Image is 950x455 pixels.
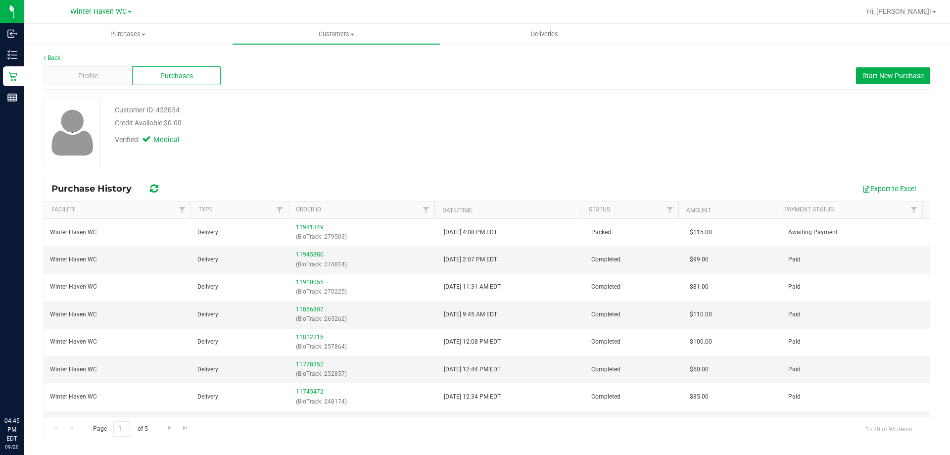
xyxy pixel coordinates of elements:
button: Start New Purchase [856,67,930,84]
a: Customers [232,24,440,45]
inline-svg: Retail [7,71,17,81]
p: 09/20 [4,443,19,451]
span: Start New Purchase [862,72,924,80]
span: [DATE] 12:34 PM EDT [444,392,501,402]
span: Winter Haven WC [70,7,127,16]
span: [DATE] 12:44 PM EDT [444,365,501,374]
a: Filter [272,202,288,218]
iframe: Resource center [10,376,40,405]
div: Customer ID: 452054 [115,105,180,115]
span: Paid [788,282,801,292]
a: Order ID [296,206,321,213]
span: Winter Haven WC [50,365,97,374]
span: Customers [233,30,440,39]
div: Credit Available: [115,118,551,128]
a: Filter [174,202,190,218]
a: Purchases [24,24,232,45]
span: Winter Haven WC [50,282,97,292]
span: [DATE] 4:08 PM EDT [444,228,497,237]
a: 11945880 [296,251,324,258]
span: Delivery [197,365,218,374]
a: Payment Status [784,206,834,213]
span: Winter Haven WC [50,255,97,264]
div: Verified: [115,135,193,146]
span: Delivery [197,282,218,292]
span: $99.00 [690,255,709,264]
a: 11812216 [296,334,324,341]
a: 11981349 [296,224,324,231]
a: Status [589,206,610,213]
a: 11745472 [296,388,324,395]
span: Delivery [197,255,218,264]
span: Hi, [PERSON_NAME]! [867,7,931,15]
p: (BioTrack: 252857) [296,369,431,379]
span: Awaiting Payment [788,228,838,237]
span: Paid [788,255,801,264]
span: Paid [788,337,801,347]
span: Completed [591,337,620,347]
span: [DATE] 2:07 PM EDT [444,255,497,264]
span: Winter Haven WC [50,392,97,402]
p: (BioTrack: 257864) [296,342,431,352]
span: Delivery [197,337,218,347]
p: (BioTrack: 270225) [296,287,431,297]
a: Back [44,54,60,61]
span: Purchase History [51,183,142,194]
p: 04:45 PM EDT [4,416,19,443]
a: Amount [686,207,711,214]
span: $60.00 [690,365,709,374]
span: $81.00 [690,282,709,292]
span: $85.00 [690,392,709,402]
span: Winter Haven WC [50,310,97,319]
a: 11690910 [296,416,324,423]
p: (BioTrack: 265262) [296,314,431,324]
span: Page of 5 [85,421,156,437]
span: Delivery [197,228,218,237]
span: 1 - 20 of 95 items [857,421,920,436]
span: Winter Haven WC [50,228,97,237]
a: Deliveries [440,24,649,45]
span: [DATE] 9:45 AM EDT [444,310,497,319]
span: Paid [788,365,801,374]
span: Paid [788,310,801,319]
img: user-icon.png [47,107,98,158]
a: Facility [51,206,75,213]
a: Filter [418,202,434,218]
a: 11866807 [296,306,324,313]
span: Completed [591,282,620,292]
span: Medical [153,135,193,146]
a: Filter [662,202,678,218]
span: Completed [591,365,620,374]
inline-svg: Inventory [7,50,17,60]
inline-svg: Reports [7,93,17,102]
span: Completed [591,255,620,264]
span: [DATE] 11:31 AM EDT [444,282,501,292]
span: $0.00 [164,119,182,127]
span: Packed [591,228,611,237]
input: 1 [113,421,131,437]
span: Completed [591,310,620,319]
span: $115.00 [690,228,712,237]
span: Delivery [197,392,218,402]
a: 11910055 [296,279,324,286]
span: $100.00 [690,337,712,347]
span: Delivery [197,310,218,319]
p: (BioTrack: 279503) [296,232,431,242]
a: Filter [906,202,922,218]
span: Winter Haven WC [50,337,97,347]
p: (BioTrack: 248174) [296,397,431,406]
span: Profile [78,71,98,81]
a: Type [198,206,213,213]
inline-svg: Inbound [7,29,17,39]
span: Paid [788,392,801,402]
p: (BioTrack: 274814) [296,260,431,269]
a: Go to the last page [178,421,192,435]
span: [DATE] 12:08 PM EDT [444,337,501,347]
span: Completed [591,392,620,402]
span: Purchases [160,71,193,81]
span: Purchases [24,30,232,39]
a: Date/Time [442,207,473,214]
span: Deliveries [518,30,571,39]
a: Go to the next page [162,421,177,435]
a: 11778352 [296,361,324,368]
